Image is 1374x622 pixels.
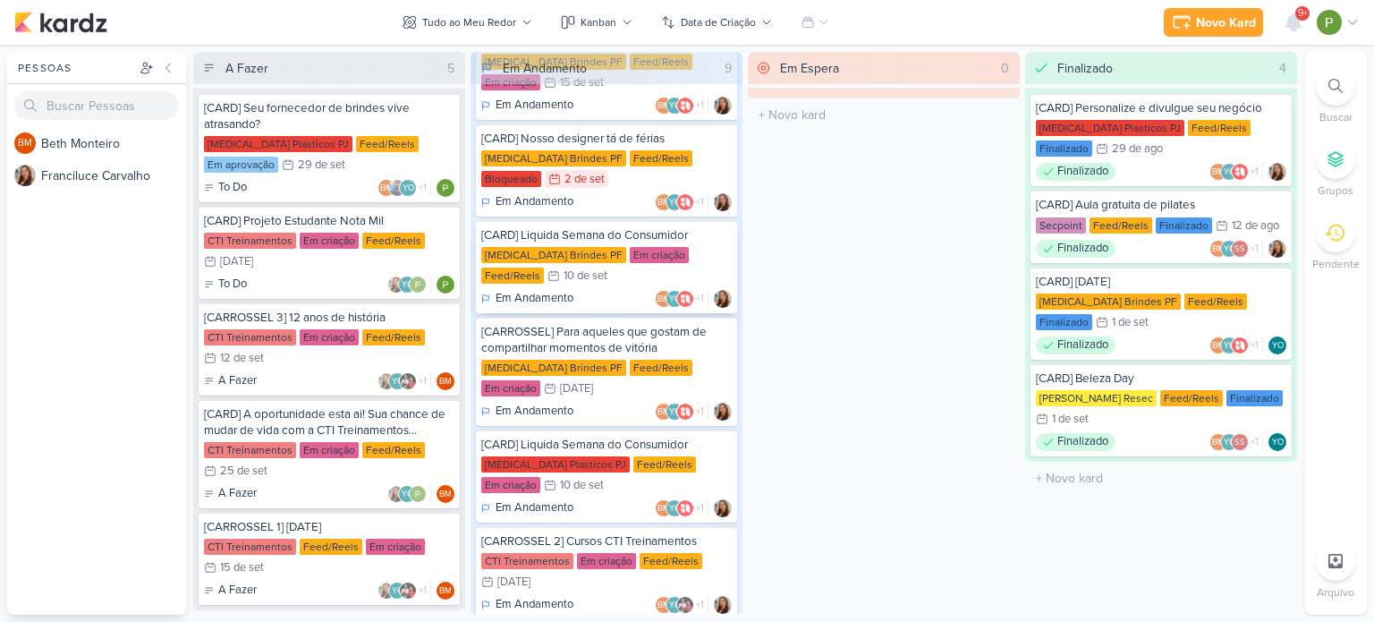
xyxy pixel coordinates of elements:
div: Colaboradores: Beth Monteiro, Yasmin Oliveira, Simone Regina Sa, Paloma Paixão Designer [1209,240,1263,258]
p: YO [1224,168,1235,177]
div: Bloqueado [481,171,541,187]
div: Colaboradores: Beth Monteiro, Yasmin Oliveira, Allegra Plásticos e Brindes Personalizados, Paloma... [655,97,708,115]
div: Feed/Reels [300,539,362,555]
img: Franciluce Carvalho [714,403,732,421]
p: SS [1234,245,1245,254]
p: Pendente [1312,256,1360,272]
div: Yasmin Oliveira [1220,240,1238,258]
div: Beth Monteiro [437,582,454,600]
div: Em Andamento [481,97,573,115]
input: + Novo kard [751,102,1016,128]
div: Beth Monteiro [1209,337,1227,354]
div: Yasmin Oliveira [1220,163,1238,181]
div: Secpoint [1036,217,1086,234]
div: Responsável: Franciluce Carvalho [1268,163,1286,181]
p: YO [669,505,681,514]
div: Em Andamento [481,193,573,211]
img: Paloma Paixão Designer [437,179,454,197]
img: Paloma Paixão Designer [409,485,427,503]
div: Yasmin Oliveira [666,193,683,211]
p: YO [669,199,681,208]
img: Allegra Plásticos e Brindes Personalizados [676,97,694,115]
span: +1 [694,405,704,419]
p: A Fazer [218,582,257,600]
div: Em criação [481,477,540,493]
div: [CARD] Projeto Estudante Nota Mil [204,213,454,229]
div: 9 [717,59,739,78]
div: [CARROSSEL] Para aqueles que gostam de compartilhar momentos de vitória [481,324,732,356]
div: [MEDICAL_DATA] Plasticos PJ [204,136,352,152]
div: Beth Monteiro [437,485,454,503]
div: Responsável: Franciluce Carvalho [714,193,732,211]
div: Yasmin Oliveira [398,485,416,503]
div: CTI Treinamentos [481,553,573,569]
p: BM [18,139,32,149]
div: [MEDICAL_DATA] Plasticos PJ [481,456,630,473]
p: Em Andamento [496,97,573,115]
p: Buscar [1319,109,1353,125]
p: BM [657,601,670,610]
img: Franciluce Carvalho [1268,240,1286,258]
div: Colaboradores: Beth Monteiro, Yasmin Oliveira, Allegra Plásticos e Brindes Personalizados, Paloma... [655,193,708,211]
input: Buscar Pessoas [14,91,179,120]
div: Yasmin Oliveira [1220,433,1238,451]
img: Allegra Plásticos e Brindes Personalizados [676,290,694,308]
p: Finalizado [1057,240,1108,258]
div: Em Andamento [481,596,573,614]
img: Allegra Plásticos e Brindes Personalizados [676,499,694,517]
p: YO [669,295,681,304]
div: Finalizado [1156,217,1212,234]
div: [CARD] Seu fornecedor de brindes vive atrasando? [204,100,454,132]
p: BM [657,199,670,208]
div: F r a n c i l u c e C a r v a l h o [41,166,186,185]
div: Colaboradores: Beth Monteiro, Yasmin Oliveira, Allegra Plásticos e Brindes Personalizados, Paloma... [655,499,708,517]
img: Allegra Plásticos e Brindes Personalizados [1231,163,1249,181]
div: [CARROSSEL 2] Cursos CTI Treinamentos [481,533,732,550]
p: YO [1224,439,1235,447]
div: B e t h M o n t e i r o [41,134,186,153]
img: Franciluce Carvalho [714,97,732,115]
span: +1 [417,374,427,388]
p: BM [657,505,670,514]
p: To Do [218,276,247,294]
div: [DATE] [560,383,593,395]
div: Novo Kard [1196,13,1256,32]
img: Allegra Plásticos e Brindes Personalizados [676,403,694,421]
div: Responsável: Franciluce Carvalho [714,97,732,115]
p: YO [1224,245,1235,254]
div: Beth Monteiro [14,132,36,154]
span: +1 [694,292,704,306]
div: To Do [204,179,247,197]
div: Em criação [481,380,540,396]
span: +1 [694,195,704,209]
div: Finalizado [1226,390,1283,406]
div: Yasmin Oliveira [388,582,406,600]
img: Allegra Plásticos e Brindes Personalizados [1231,337,1249,354]
div: Feed/Reels [1184,294,1247,310]
div: Colaboradores: Franciluce Carvalho, Yasmin Oliveira, Paloma Paixão Designer [387,276,431,294]
span: +1 [1249,435,1259,449]
div: Em aprovação [204,157,278,173]
img: Paloma Paixão Designer [409,276,427,294]
img: Franciluce Carvalho [1268,163,1286,181]
div: [CARD] Aula gratuita de pilates [1036,197,1286,213]
div: [CARD] A oportunidade esta ai! Sua chance de mudar de vida com a CTI Treinamentos... [204,406,454,439]
div: A Fazer [225,59,268,78]
div: Finalizado [1036,141,1092,157]
p: SS [1234,439,1245,447]
p: YO [669,408,681,417]
div: Beth Monteiro [1209,240,1227,258]
p: BM [1212,342,1225,351]
div: Yasmin Oliveira [399,179,417,197]
div: 12 de ago [1232,220,1279,232]
div: [CARD] Beleza Day [1036,371,1286,387]
p: To Do [218,179,247,197]
div: Feed/Reels [1188,120,1251,136]
div: [MEDICAL_DATA] Plasticos PJ [1036,120,1184,136]
div: CTI Treinamentos [204,233,296,249]
div: Em Andamento [503,59,587,78]
div: Feed/Reels [362,233,425,249]
img: kardz.app [14,12,107,33]
span: +1 [417,181,427,195]
div: Colaboradores: Franciluce Carvalho, Yasmin Oliveira, cti direção, Paloma Paixão Designer [377,372,431,390]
